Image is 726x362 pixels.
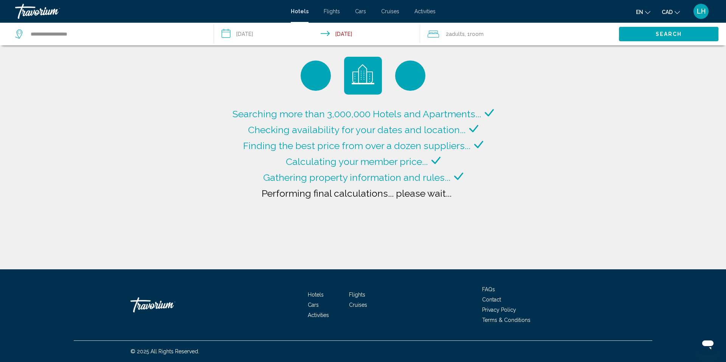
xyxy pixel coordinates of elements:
[349,302,367,308] a: Cruises
[482,307,516,313] a: Privacy Policy
[349,292,365,298] a: Flights
[248,124,465,135] span: Checking availability for your dates and location...
[662,6,680,17] button: Change currency
[291,8,309,14] a: Hotels
[308,302,319,308] a: Cars
[696,332,720,356] iframe: Button to launch messaging window
[465,29,484,39] span: , 1
[324,8,340,14] a: Flights
[262,188,451,199] span: Performing final calculations... please wait...
[233,108,481,120] span: Searching more than 3,000,000 Hotels and Apartments...
[691,3,711,19] button: User Menu
[482,317,531,323] a: Terms & Conditions
[15,4,283,19] a: Travorium
[470,31,484,37] span: Room
[636,9,643,15] span: en
[420,23,619,45] button: Travelers: 2 adults, 0 children
[308,312,329,318] a: Activities
[414,8,436,14] a: Activities
[308,292,324,298] a: Hotels
[214,23,420,45] button: Check-in date: Nov 28, 2025 Check-out date: Nov 30, 2025
[263,172,450,183] span: Gathering property information and rules...
[355,8,366,14] a: Cars
[619,27,718,41] button: Search
[636,6,650,17] button: Change language
[697,8,706,15] span: LH
[482,286,495,292] a: FAQs
[662,9,673,15] span: CAD
[130,348,199,354] span: © 2025 All Rights Reserved.
[130,294,206,316] a: Travorium
[446,29,465,39] span: 2
[656,31,682,37] span: Search
[286,156,428,167] span: Calculating your member price...
[381,8,399,14] a: Cruises
[243,140,470,151] span: Finding the best price from over a dozen suppliers...
[482,297,501,303] a: Contact
[449,31,465,37] span: Adults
